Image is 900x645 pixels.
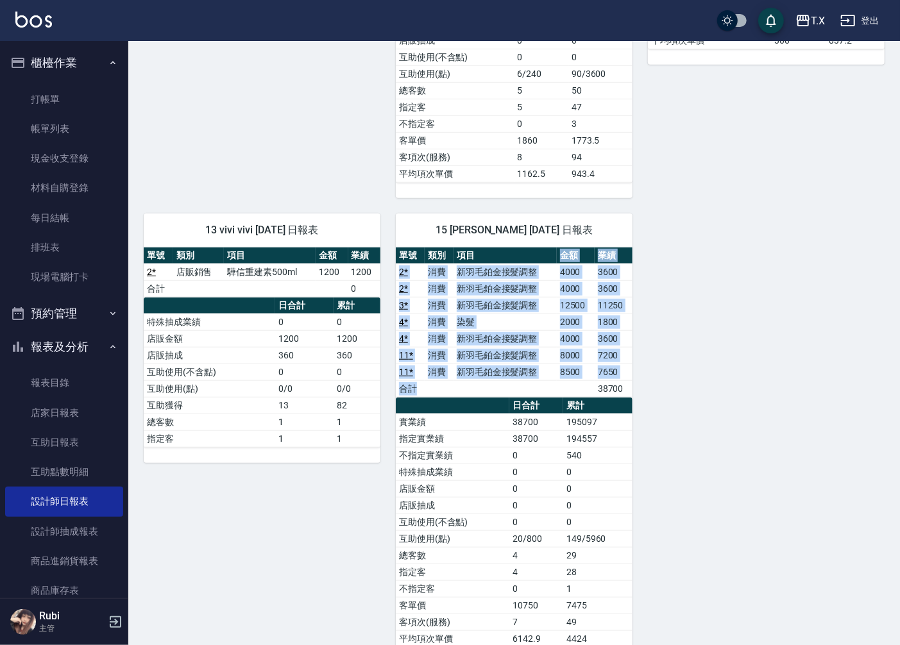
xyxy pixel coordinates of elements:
td: 互助使用(不含點) [396,514,509,530]
th: 日合計 [275,297,334,314]
td: 1 [563,580,633,597]
td: 4000 [557,330,595,347]
td: 28 [563,564,633,580]
th: 項目 [224,247,316,264]
img: Logo [15,12,52,28]
td: 0 [509,480,563,497]
table: a dense table [144,297,380,448]
td: 1800 [595,314,633,330]
td: 消費 [425,297,454,314]
td: 7200 [595,347,633,364]
td: 實業績 [396,414,509,430]
td: 13 [275,397,334,414]
td: 0 [563,514,633,530]
td: 1 [275,430,334,447]
td: 0 [275,314,334,330]
a: 材料自購登錄 [5,173,123,203]
td: 7 [509,614,563,630]
a: 商品進銷貨報表 [5,546,123,576]
a: 每日結帳 [5,203,123,233]
td: 1 [275,414,334,430]
td: 1773.5 [568,132,633,149]
button: T.X [790,8,830,34]
td: 指定客 [396,99,514,115]
td: 38700 [509,430,563,447]
td: 新羽毛鉑金接髮調整 [454,264,557,280]
td: 360 [275,347,334,364]
td: 8 [514,149,568,165]
td: 149/5960 [563,530,633,547]
td: 1162.5 [514,165,568,182]
table: a dense table [396,247,633,398]
th: 累計 [334,297,380,314]
td: 平均項次單價 [396,165,514,182]
td: 互助使用(點) [396,530,509,547]
a: 報表目錄 [5,368,123,398]
td: 194557 [563,430,633,447]
td: 8000 [557,347,595,364]
td: 3600 [595,330,633,347]
td: 新羽毛鉑金接髮調整 [454,297,557,314]
td: 0 [563,497,633,514]
h5: Rubi [39,610,105,623]
div: T.X [811,13,825,29]
td: 指定實業績 [396,430,509,447]
a: 設計師日報表 [5,487,123,516]
td: 11250 [595,297,633,314]
a: 店家日報表 [5,398,123,428]
td: 12500 [557,297,595,314]
td: 新羽毛鉑金接髮調整 [454,364,557,380]
td: 0 [514,49,568,65]
td: 0 [275,364,334,380]
td: 3600 [595,280,633,297]
td: 0 [509,514,563,530]
td: 消費 [425,330,454,347]
button: 報表及分析 [5,330,123,364]
td: 360 [334,347,380,364]
td: 消費 [425,280,454,297]
td: 客單價 [396,132,514,149]
button: 櫃檯作業 [5,46,123,80]
th: 累計 [563,398,633,414]
button: save [758,8,784,33]
img: Person [10,609,36,635]
a: 現金收支登錄 [5,144,123,173]
td: 互助使用(不含點) [144,364,275,380]
td: 0 [568,49,633,65]
td: 94 [568,149,633,165]
th: 金額 [557,247,595,264]
th: 業績 [595,247,633,264]
td: 2000 [557,314,595,330]
td: 客項次(服務) [396,149,514,165]
td: 0 [509,580,563,597]
td: 29 [563,547,633,564]
td: 4000 [557,264,595,280]
td: 0 [509,464,563,480]
td: 新羽毛鉑金接髮調整 [454,347,557,364]
td: 0 [509,447,563,464]
button: 預約管理 [5,297,123,330]
td: 1860 [514,132,568,149]
td: 5 [514,99,568,115]
td: 1 [334,414,380,430]
th: 單號 [144,247,173,264]
td: 82 [334,397,380,414]
td: 不指定客 [396,580,509,597]
td: 0 [348,280,380,297]
td: 合計 [396,380,425,397]
a: 帳單列表 [5,114,123,144]
td: 3600 [595,264,633,280]
td: 1200 [316,264,348,280]
td: 6/240 [514,65,568,82]
td: 互助使用(不含點) [396,49,514,65]
button: 登出 [835,9,885,33]
td: 38700 [509,414,563,430]
td: 1200 [348,264,380,280]
td: 0 [334,364,380,380]
td: 4 [509,547,563,564]
td: 新羽毛鉑金接髮調整 [454,280,557,297]
td: 1 [334,430,380,447]
td: 38700 [595,380,633,397]
td: 店販金額 [144,330,275,347]
th: 業績 [348,247,380,264]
